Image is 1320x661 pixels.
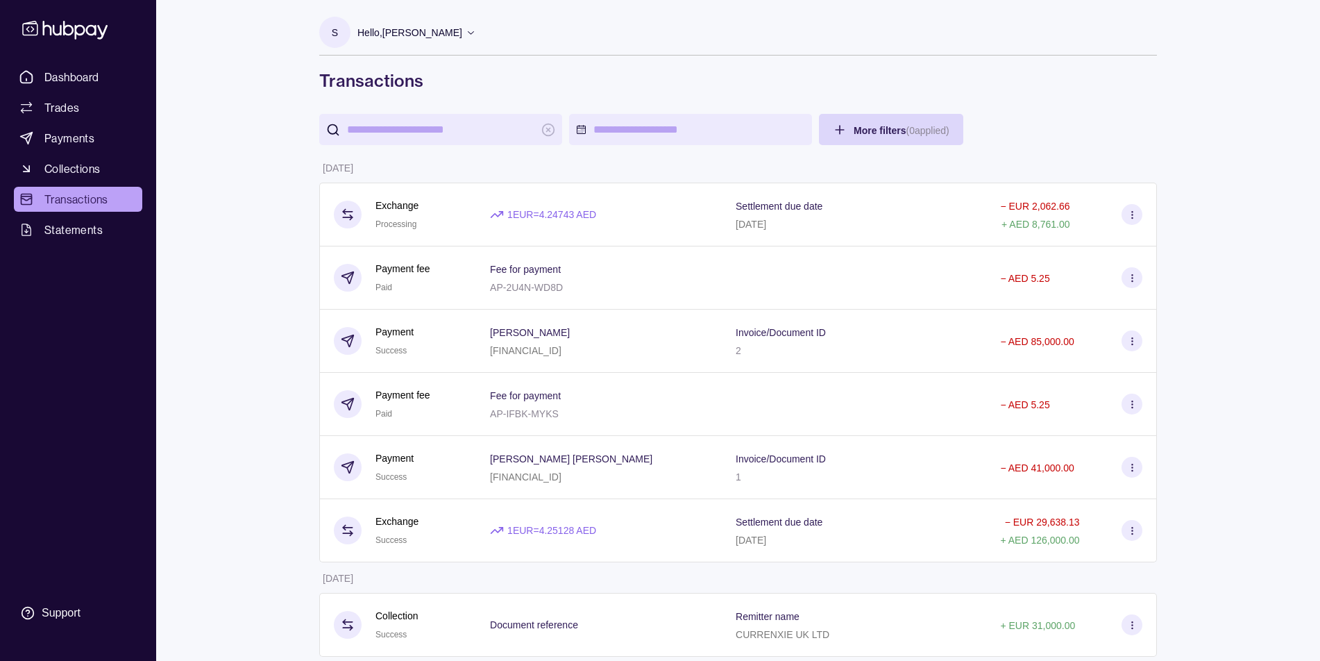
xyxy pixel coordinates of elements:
[375,451,414,466] p: Payment
[323,573,353,584] p: [DATE]
[375,535,407,545] span: Success
[332,25,338,40] p: S
[14,156,142,181] a: Collections
[490,408,559,419] p: AP-IFBK-MYKS
[736,201,822,212] p: Settlement due date
[507,207,596,222] p: 1 EUR = 4.24743 AED
[42,605,81,621] div: Support
[819,114,963,145] button: More filters(0applied)
[736,345,741,356] p: 2
[1000,399,1049,410] p: − AED 5.25
[14,217,142,242] a: Statements
[736,611,799,622] p: Remitter name
[319,69,1157,92] h1: Transactions
[375,346,407,355] span: Success
[1000,273,1049,284] p: − AED 5.25
[44,160,100,177] span: Collections
[44,130,94,147] span: Payments
[1000,620,1075,631] p: + EUR 31,000.00
[14,95,142,120] a: Trades
[14,65,142,90] a: Dashboard
[14,126,142,151] a: Payments
[375,283,392,292] span: Paid
[1005,517,1080,528] p: − EUR 29,638.13
[490,471,561,483] p: [FINANCIAL_ID]
[44,69,99,85] span: Dashboard
[375,261,430,276] p: Payment fee
[375,514,418,529] p: Exchange
[736,471,741,483] p: 1
[906,125,949,136] p: ( 0 applied)
[507,523,596,538] p: 1 EUR = 4.25128 AED
[490,282,563,293] p: AP-2U4N-WD8D
[375,608,418,624] p: Collection
[375,472,407,482] span: Success
[357,25,462,40] p: Hello, [PERSON_NAME]
[1000,462,1074,474] p: − AED 41,000.00
[347,114,534,145] input: search
[375,387,430,403] p: Payment fee
[375,630,407,639] span: Success
[44,221,103,238] span: Statements
[490,390,561,401] p: Fee for payment
[14,599,142,628] a: Support
[736,535,766,546] p: [DATE]
[1000,535,1079,546] p: + AED 126,000.00
[1000,201,1069,212] p: − EUR 2,062.66
[375,409,392,419] span: Paid
[736,453,826,465] p: Invoice/Document ID
[44,99,79,116] span: Trades
[736,219,766,230] p: [DATE]
[736,327,826,338] p: Invoice/Document ID
[375,198,418,213] p: Exchange
[375,219,416,229] span: Processing
[854,125,949,136] span: More filters
[736,517,822,528] p: Settlement due date
[490,345,561,356] p: [FINANCIAL_ID]
[1000,336,1074,347] p: − AED 85,000.00
[14,187,142,212] a: Transactions
[1001,219,1069,230] p: + AED 8,761.00
[375,324,414,340] p: Payment
[490,453,652,465] p: [PERSON_NAME] [PERSON_NAME]
[44,191,108,208] span: Transactions
[490,327,570,338] p: [PERSON_NAME]
[323,162,353,174] p: [DATE]
[736,629,829,640] p: CURRENXIE UK LTD
[490,264,561,275] p: Fee for payment
[490,619,578,630] p: Document reference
